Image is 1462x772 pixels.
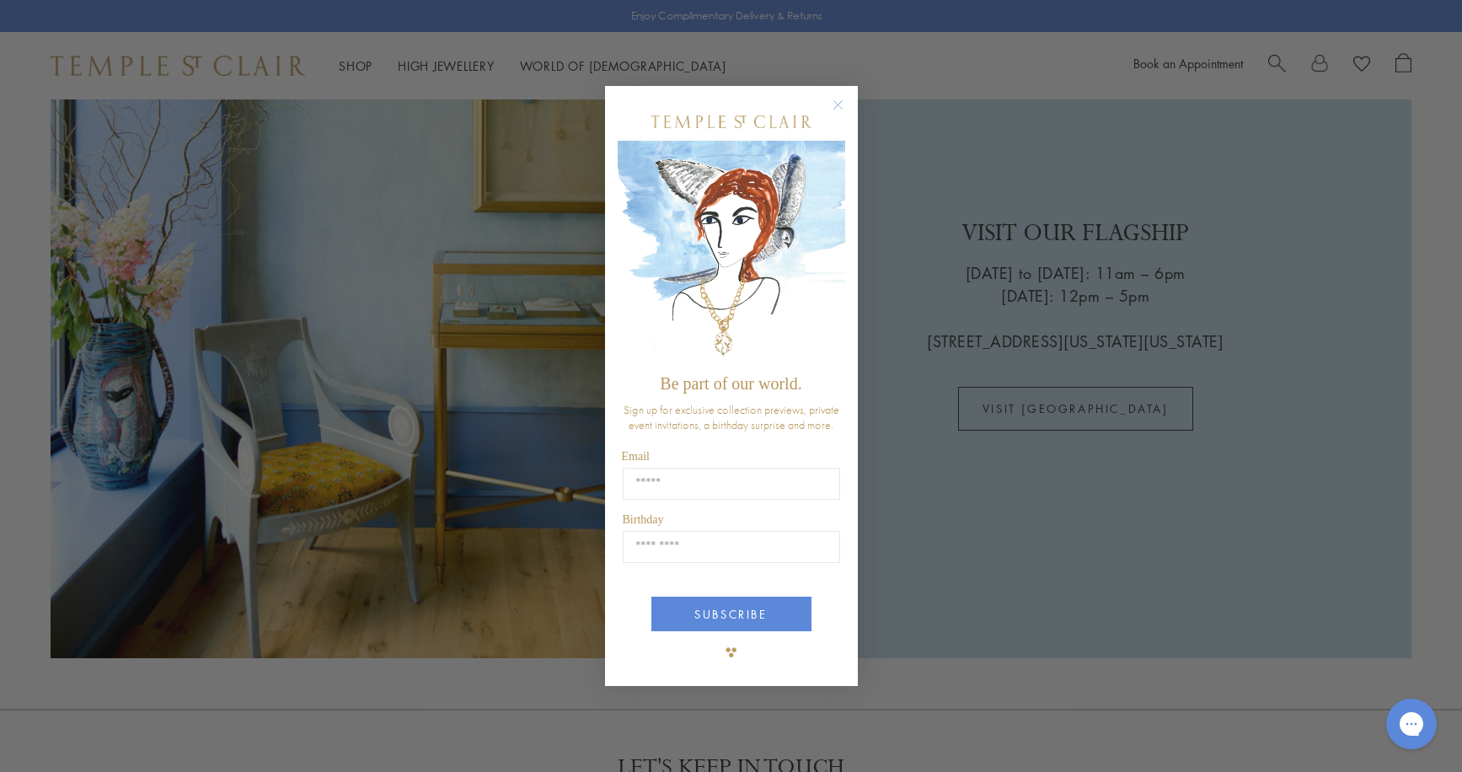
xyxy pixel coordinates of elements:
[651,597,811,631] button: SUBSCRIBE
[660,374,801,393] span: Be part of our world.
[715,635,748,669] img: TSC
[624,402,839,432] span: Sign up for exclusive collection previews, private event invitations, a birthday surprise and more.
[836,103,857,124] button: Close dialog
[651,115,811,128] img: Temple St. Clair
[1378,693,1445,755] iframe: Gorgias live chat messenger
[623,468,840,500] input: Email
[618,141,845,366] img: c4a9eb12-d91a-4d4a-8ee0-386386f4f338.jpeg
[623,513,664,526] span: Birthday
[622,450,650,463] span: Email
